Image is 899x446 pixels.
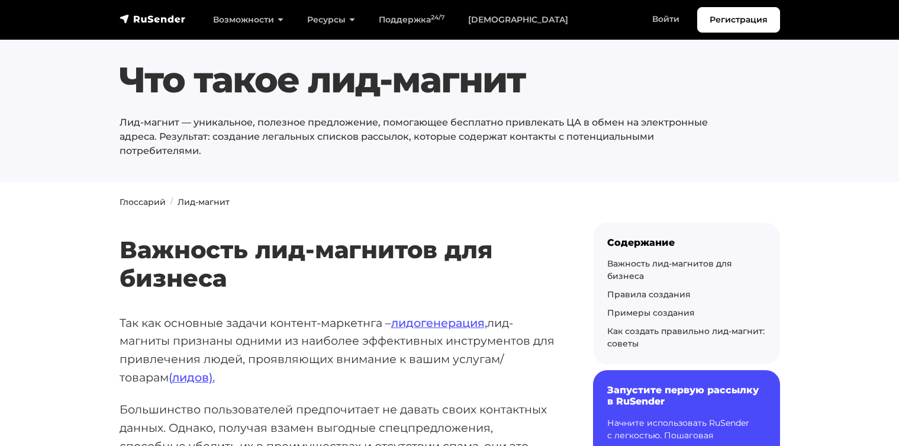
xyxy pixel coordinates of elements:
p: Так как основные задачи контент-маркетнга – лид-магниты признаны одними из наиболее эффективных и... [120,314,555,387]
a: Поддержка24/7 [367,8,456,32]
a: Примеры создания [607,307,695,318]
a: [DEMOGRAPHIC_DATA] [456,8,580,32]
nav: breadcrumb [112,196,787,208]
h1: Что такое лид-магнит [120,59,724,101]
a: Правила создания [607,289,691,300]
a: лидогенерация, [391,316,487,330]
div: Содержание [607,237,766,248]
a: Регистрация [697,7,780,33]
a: Ресурсы [295,8,367,32]
a: Возможности [201,8,295,32]
a: Войти [640,7,691,31]
p: Лид-магнит — уникальное, полезное предложение, помогающее бесплатно привлекать ЦА в обмен на элек... [120,115,724,158]
a: Глоссарий [120,197,166,207]
a: (лидов). [169,370,215,384]
li: Лид-магнит [166,196,230,208]
sup: 24/7 [431,14,444,21]
a: Важность лид-магнитов для бизнеса [607,258,732,281]
h2: Важность лид-магнитов для бизнеса [120,201,555,293]
img: RuSender [120,13,186,25]
a: Как создать правильно лид-магнит: советы [607,326,765,349]
h6: Запустите первую рассылку в RuSender [607,384,766,407]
